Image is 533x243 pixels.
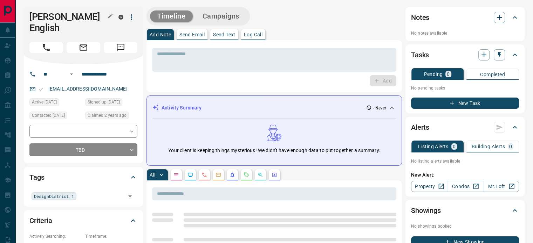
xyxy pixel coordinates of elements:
[411,202,519,219] div: Showings
[373,105,386,111] p: - Never
[118,15,123,20] div: mrloft.ca
[85,112,137,121] div: Fri Dec 16 2022
[244,172,249,178] svg: Requests
[411,223,519,229] p: No showings booked
[162,104,201,112] p: Activity Summary
[29,112,82,121] div: Sat Dec 17 2022
[29,42,63,53] span: Call
[411,83,519,93] p: No pending tasks
[411,12,429,23] h2: Notes
[173,172,179,178] svg: Notes
[201,172,207,178] svg: Calls
[29,143,137,156] div: TBD
[150,10,193,22] button: Timeline
[258,172,263,178] svg: Opportunities
[411,98,519,109] button: New Task
[411,119,519,136] div: Alerts
[447,72,450,77] p: 0
[411,9,519,26] div: Notes
[67,42,100,53] span: Email
[150,32,171,37] p: Add Note
[509,144,512,149] p: 0
[411,181,447,192] a: Property
[29,169,137,186] div: Tags
[34,193,74,200] span: DesignDistrict_1
[85,98,137,108] div: Fri Dec 16 2022
[447,181,483,192] a: Condos
[411,205,441,216] h2: Showings
[472,144,505,149] p: Building Alerts
[424,72,443,77] p: Pending
[150,172,155,177] p: All
[453,144,456,149] p: 0
[152,101,396,114] div: Activity Summary- Never
[104,42,137,53] span: Message
[29,11,108,34] h1: [PERSON_NAME] English
[411,122,429,133] h2: Alerts
[168,147,380,154] p: Your client is keeping things mysterious! We didn't have enough data to put together a summary.
[418,144,449,149] p: Listing Alerts
[29,215,52,226] h2: Criteria
[88,112,127,119] span: Claimed 2 years ago
[411,171,519,179] p: New Alert:
[125,191,135,201] button: Open
[411,158,519,164] p: No listing alerts available
[213,32,235,37] p: Send Text
[48,86,128,92] a: [EMAIL_ADDRESS][DOMAIN_NAME]
[29,172,44,183] h2: Tags
[480,72,505,77] p: Completed
[411,49,429,60] h2: Tasks
[39,87,43,92] svg: Email Valid
[67,70,76,78] button: Open
[179,32,205,37] p: Send Email
[411,30,519,36] p: No notes available
[29,212,137,229] div: Criteria
[187,172,193,178] svg: Lead Browsing Activity
[32,112,65,119] span: Contacted [DATE]
[244,32,262,37] p: Log Call
[88,99,120,106] span: Signed up [DATE]
[411,47,519,63] div: Tasks
[216,172,221,178] svg: Emails
[85,233,137,240] p: Timeframe:
[29,98,82,108] div: Fri Dec 16 2022
[230,172,235,178] svg: Listing Alerts
[196,10,246,22] button: Campaigns
[29,233,82,240] p: Actively Searching:
[483,181,519,192] a: Mr.Loft
[272,172,277,178] svg: Agent Actions
[32,99,57,106] span: Active [DATE]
